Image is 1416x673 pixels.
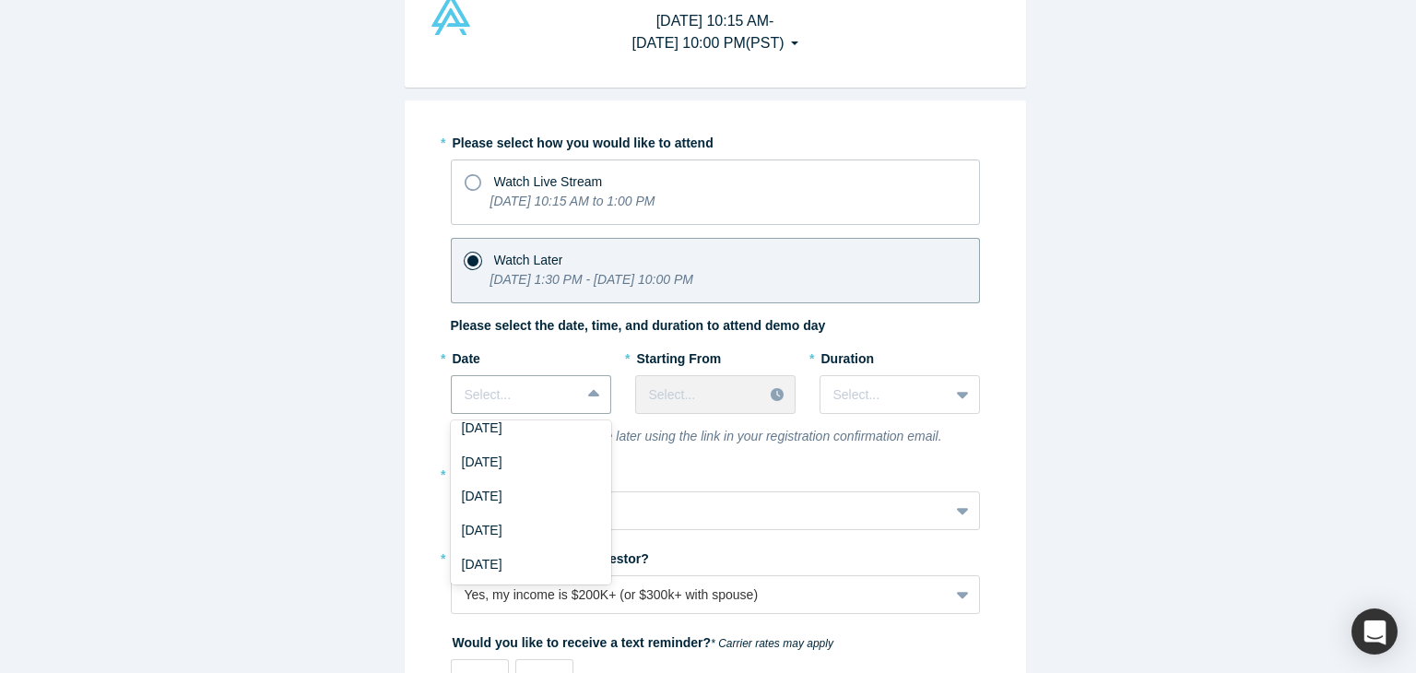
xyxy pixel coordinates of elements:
[494,253,563,267] span: Watch Later
[451,514,611,548] div: [DATE]
[451,543,980,569] label: Are you an accredited investor?
[711,637,833,650] em: * Carrier rates may apply
[635,343,722,369] label: Starting From
[451,627,980,653] label: Would you like to receive a text reminder?
[451,127,980,153] label: Please select how you would like to attend
[451,411,611,445] div: [DATE]
[451,343,611,369] label: Date
[494,174,603,189] span: Watch Live Stream
[451,459,980,485] label: What will be your role?
[451,316,826,336] label: Please select the date, time, and duration to attend demo day
[820,343,980,369] label: Duration
[451,429,942,443] i: You can change your choice later using the link in your registration confirmation email.
[451,479,611,514] div: [DATE]
[451,445,611,479] div: [DATE]
[490,194,655,208] i: [DATE] 10:15 AM to 1:00 PM
[451,548,611,582] div: [DATE]
[612,4,817,61] button: [DATE] 10:15 AM-[DATE] 10:00 PM(PST)
[465,585,936,605] div: Yes, my income is $200K+ (or $300k+ with spouse)
[490,272,693,287] i: [DATE] 1:30 PM - [DATE] 10:00 PM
